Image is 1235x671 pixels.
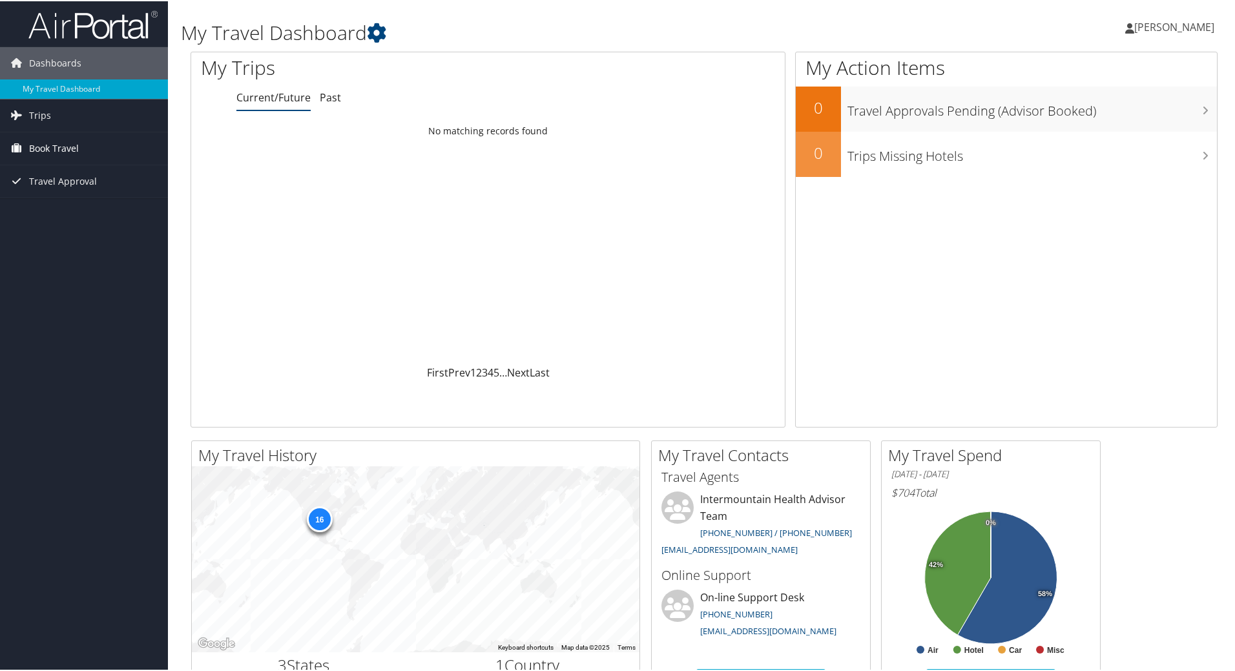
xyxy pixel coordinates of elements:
[796,141,841,163] h2: 0
[1038,589,1052,597] tspan: 58%
[530,364,550,378] a: Last
[964,645,984,654] text: Hotel
[507,364,530,378] a: Next
[195,634,238,651] a: Open this area in Google Maps (opens a new window)
[29,164,97,196] span: Travel Approval
[1009,645,1022,654] text: Car
[470,364,476,378] a: 1
[29,98,51,130] span: Trips
[236,89,311,103] a: Current/Future
[796,96,841,118] h2: 0
[986,518,996,526] tspan: 0%
[448,364,470,378] a: Prev
[198,443,639,465] h2: My Travel History
[1125,6,1227,45] a: [PERSON_NAME]
[476,364,482,378] a: 2
[29,131,79,163] span: Book Travel
[427,364,448,378] a: First
[661,565,860,583] h3: Online Support
[498,642,554,651] button: Keyboard shortcuts
[195,634,238,651] img: Google
[700,624,836,635] a: [EMAIL_ADDRESS][DOMAIN_NAME]
[661,467,860,485] h3: Travel Agents
[700,526,852,537] a: [PHONE_NUMBER] / [PHONE_NUMBER]
[661,542,798,554] a: [EMAIL_ADDRESS][DOMAIN_NAME]
[28,8,158,39] img: airportal-logo.png
[493,364,499,378] a: 5
[891,467,1090,479] h6: [DATE] - [DATE]
[929,560,943,568] tspan: 42%
[306,505,332,531] div: 16
[482,364,488,378] a: 3
[499,364,507,378] span: …
[891,484,1090,499] h6: Total
[488,364,493,378] a: 4
[191,118,785,141] td: No matching records found
[1134,19,1214,33] span: [PERSON_NAME]
[796,130,1217,176] a: 0Trips Missing Hotels
[658,443,870,465] h2: My Travel Contacts
[181,18,878,45] h1: My Travel Dashboard
[796,53,1217,80] h1: My Action Items
[928,645,939,654] text: Air
[1047,645,1064,654] text: Misc
[847,139,1217,164] h3: Trips Missing Hotels
[561,643,610,650] span: Map data ©2025
[655,588,867,641] li: On-line Support Desk
[320,89,341,103] a: Past
[888,443,1100,465] h2: My Travel Spend
[891,484,915,499] span: $704
[796,85,1217,130] a: 0Travel Approvals Pending (Advisor Booked)
[617,643,636,650] a: Terms (opens in new tab)
[655,490,867,559] li: Intermountain Health Advisor Team
[847,94,1217,119] h3: Travel Approvals Pending (Advisor Booked)
[700,607,773,619] a: [PHONE_NUMBER]
[29,46,81,78] span: Dashboards
[201,53,528,80] h1: My Trips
